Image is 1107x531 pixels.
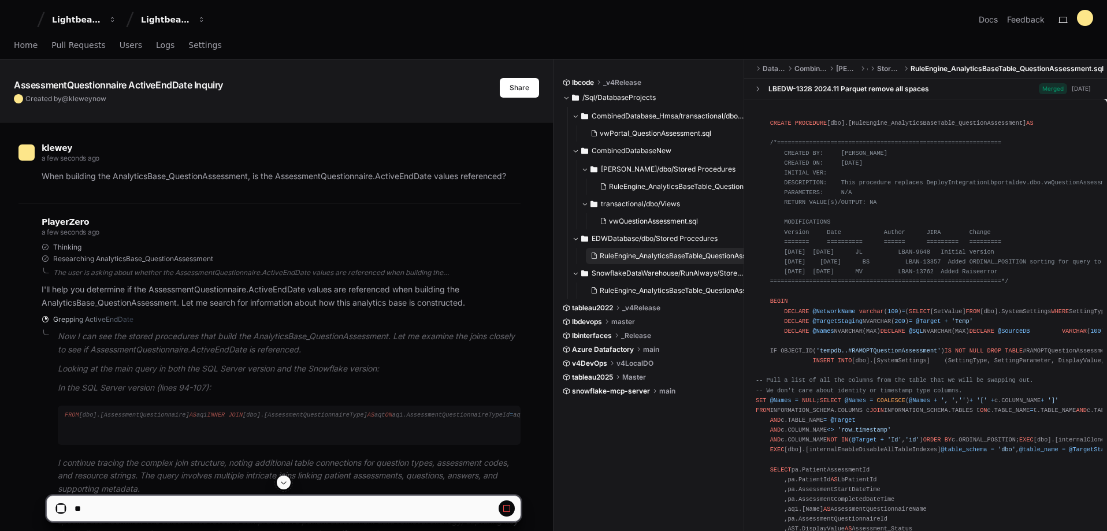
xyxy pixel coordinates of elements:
[65,411,79,418] span: FROM
[941,397,956,404] span: ', '
[120,32,142,59] a: Users
[905,436,920,443] span: 'id'
[794,64,827,73] span: CombinedDatabaseNew
[92,94,106,103] span: now
[188,42,221,49] span: Settings
[510,411,513,418] span: =
[813,357,852,364] span: INSERT INTO
[877,64,901,73] span: Stored Procedures
[42,170,521,183] p: When building the AnalyticsBase_QuestionAssessment, is the AssessmentQuestionnaire.ActiveEndDate ...
[923,436,941,443] span: ORDER
[934,397,937,404] span: +
[228,411,243,418] span: JOIN
[622,303,660,313] span: _v4Release
[795,397,798,404] span: =
[827,426,834,433] span: <>
[1062,446,1065,453] span: =
[991,397,994,404] span: +
[592,269,745,278] span: SnowflakeDataWarehouse/RunAlways/StoredProcedures
[53,268,521,277] div: The user is asking about whether the AssessmentQuestionnaire.ActiveEndDate values are referenced ...
[58,381,521,395] p: In the SQL Server version (lines 94-107):
[42,283,521,310] p: I'll help you determine if the AssessmentQuestionnaire.ActiveEndDate values are referenced when b...
[62,94,69,103] span: @
[581,144,588,158] svg: Directory
[51,42,105,49] span: Pull Requests
[581,232,588,246] svg: Directory
[586,283,747,299] button: RuleEngine_AnalyticsBaseTable_QuestionAssessment.sql
[945,436,952,443] span: BY
[572,331,612,340] span: lbinterfaces
[25,94,106,103] span: Created by
[65,410,514,440] div: [dbo].[AssessmentQuestionnaire] aq1 [dbo].[AssessmentQuestionnaireType] aqt aq1.AssessmentQuestio...
[1051,308,1069,315] span: WHERE
[581,266,588,280] svg: Directory
[1076,407,1087,414] span: AND
[385,411,392,418] span: ON
[616,359,653,368] span: v4LocalDO
[586,248,747,264] button: RuleEngine_AnalyticsBaseTable_QuestionAssessment.sql
[1062,328,1087,335] span: VARCHAR
[42,143,72,153] span: klewey
[770,417,781,424] span: AND
[581,109,588,123] svg: Directory
[14,79,223,91] app-text-character-animate: AssessmentQuestionnaire ActiveEndDate Inquiry
[998,446,1016,453] span: 'dbo'
[909,397,930,404] span: @Names
[586,125,738,142] button: vwPortal_QuestionAssessment.sql
[120,42,142,49] span: Users
[52,14,102,25] div: Lightbeam Health
[58,362,521,376] p: Looking at the main query in both the SQL Server version and the Snowflake version:
[572,317,602,326] span: lbdevops
[770,397,792,404] span: @Names
[643,345,659,354] span: main
[813,318,863,325] span: @TargetStaging
[756,377,1034,384] span: -- Pull a list of all the columns from the table that we will be swapping out.
[945,318,948,325] span: +
[601,199,680,209] span: transactional/dbo/Views
[756,387,962,394] span: -- We don't care about identity or timestamp type columns.
[621,331,651,340] span: _Release
[969,397,973,404] span: +
[870,397,873,404] span: =
[867,64,868,73] span: dbo
[916,318,941,325] span: @Target
[572,303,613,313] span: tableau2022
[600,129,711,138] span: vwPortal_QuestionAssessment.sql
[894,318,905,325] span: 200
[58,456,521,496] p: I continue tracing the complex join structure, noting additional table connections for question t...
[770,426,781,433] span: AND
[998,328,1030,335] span: @SourceDB
[770,446,785,453] span: EXEC
[902,308,905,315] span: =
[991,446,994,453] span: =
[816,347,941,354] span: 'tempdb..#RAMOPTQuestionAssessment'
[838,426,891,433] span: 'row_timestamp'
[207,411,225,418] span: INNER
[582,93,656,102] span: /Sql/DatabaseProjects
[572,359,607,368] span: v4DevOps
[1019,436,1034,443] span: EXEC
[42,218,89,225] span: PlayerZero
[53,315,133,324] span: Grepping ActiveEndDate
[763,64,785,73] span: DatabaseProjects
[590,197,597,211] svg: Directory
[51,32,105,59] a: Pull Requests
[572,229,745,248] button: EDWDatabase/dbo/Stored Procedures
[69,94,92,103] span: klewey
[1039,83,1067,94] span: Merged
[976,397,987,404] span: '['
[42,154,99,162] span: a few seconds ago
[1041,397,1044,404] span: +
[768,84,929,94] div: LBEDW-1328 2024.11 Parquet remove all spaces
[770,120,792,127] span: CREATE
[500,78,539,98] button: Share
[911,64,1104,73] span: RuleEngine_AnalyticsBaseTable_QuestionAssessment.sql
[603,78,641,87] span: _v4Release
[47,9,121,30] button: Lightbeam Health
[136,9,210,30] button: Lightbeam Health Solutions
[190,411,196,418] span: AS
[572,345,634,354] span: Azure Datafactory
[581,160,754,179] button: [PERSON_NAME]/dbo/Stored Procedures
[572,91,579,105] svg: Directory
[14,42,38,49] span: Home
